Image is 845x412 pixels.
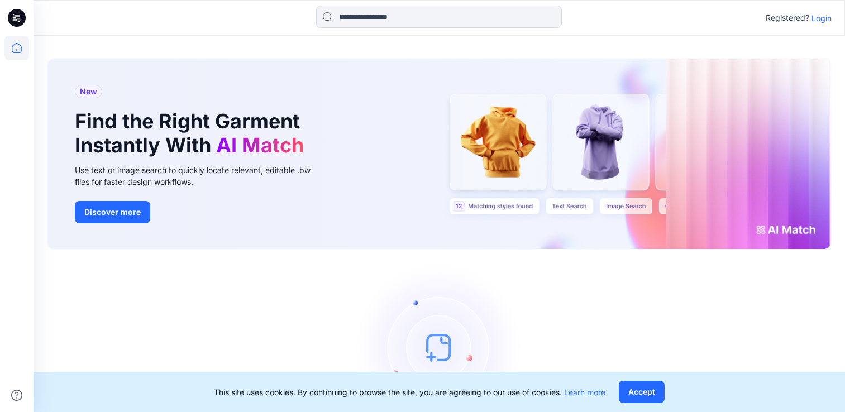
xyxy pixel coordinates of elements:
div: Use text or image search to quickly locate relevant, editable .bw files for faster design workflows. [75,164,326,188]
span: New [80,85,97,98]
p: Login [811,12,832,24]
span: AI Match [216,133,304,157]
p: This site uses cookies. By continuing to browse the site, you are agreeing to our use of cookies. [214,386,605,398]
a: Learn more [564,387,605,397]
button: Discover more [75,201,150,223]
h1: Find the Right Garment Instantly With [75,109,309,157]
p: Registered? [766,11,809,25]
button: Accept [619,381,665,403]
